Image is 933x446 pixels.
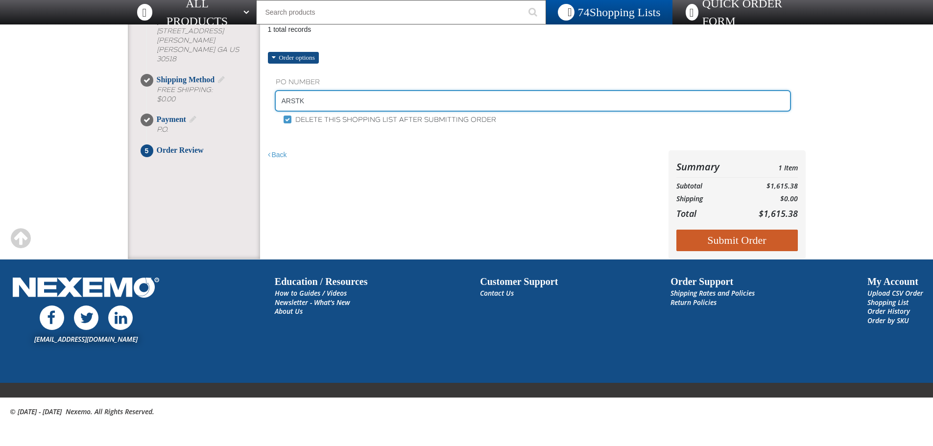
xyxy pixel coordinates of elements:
li: Shipping Method. Step 3 of 5. Completed [147,74,260,114]
a: Order History [867,306,910,316]
span: Order Review [157,146,204,154]
span: $1,615.38 [759,208,798,219]
a: Contact Us [480,288,514,298]
span: 5 [141,144,153,157]
a: Order by SKU [867,316,909,325]
div: Free Shipping: [157,86,260,104]
span: Shipping Method [157,75,215,84]
span: [STREET_ADDRESS][PERSON_NAME] [157,27,224,45]
span: Shopping Lists [578,6,661,19]
a: Upload CSV Order [867,288,923,298]
td: $0.00 [740,192,797,206]
a: Edit Shipping Method [216,75,226,84]
th: Shipping [676,192,740,206]
a: Newsletter - What's New [275,298,350,307]
th: Summary [676,158,740,175]
img: Nexemo Logo [10,274,162,303]
span: Payment [157,115,186,123]
div: Scroll to the top [10,228,31,249]
bdo: 30518 [157,55,176,63]
label: PO Number [276,78,790,87]
button: Submit Order [676,230,798,251]
h2: Customer Support [480,274,558,289]
td: $1,615.38 [740,180,797,193]
th: Total [676,206,740,221]
li: Order Review. Step 5 of 5. Not Completed [147,144,260,156]
a: Shopping List [867,298,909,307]
span: GA [217,46,227,54]
input: Delete this shopping list after submitting order [284,116,291,123]
a: About Us [275,306,303,316]
span: [PERSON_NAME] [157,46,215,54]
td: 1 Item [740,158,797,175]
h2: My Account [867,274,923,289]
span: US [229,46,239,54]
a: Shipping Rates and Policies [670,288,755,298]
a: Back [268,151,287,159]
a: Edit Payment [188,115,198,123]
li: Payment. Step 4 of 5. Completed [147,114,260,144]
label: Delete this shopping list after submitting order [284,116,496,125]
h2: Order Support [670,274,755,289]
a: How to Guides / Videos [275,288,347,298]
div: P.O. [157,125,260,135]
a: [EMAIL_ADDRESS][DOMAIN_NAME] [34,334,138,344]
th: Subtotal [676,180,740,193]
span: Order options [279,52,319,63]
strong: $0.00 [157,95,175,103]
strong: 74 [578,6,590,19]
a: Return Policies [670,298,717,307]
button: Order options [268,52,319,64]
div: 1 total records [268,25,311,34]
h2: Education / Resources [275,274,368,289]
